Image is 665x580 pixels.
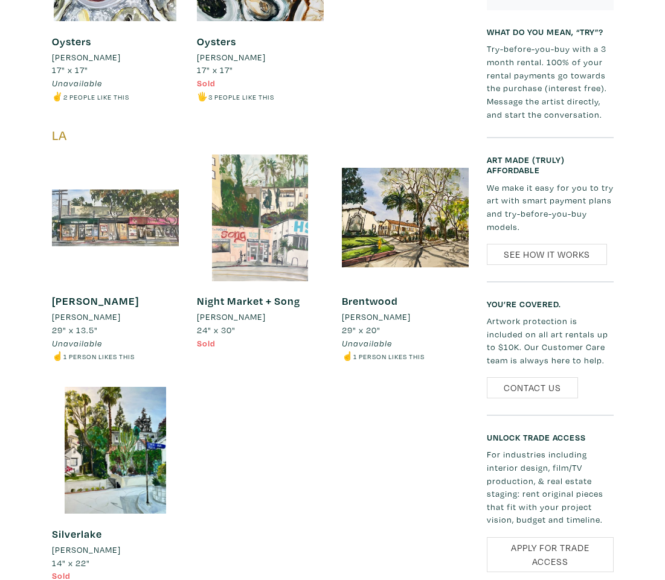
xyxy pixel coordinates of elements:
span: 29" x 20" [342,324,381,336]
a: Oysters [197,34,236,48]
li: [PERSON_NAME] [197,310,266,323]
small: 2 people like this [63,92,129,101]
a: See How It Works [487,244,607,265]
a: [PERSON_NAME] [52,294,139,308]
a: Night Market + Song [197,294,300,308]
li: 🖐️ [197,90,324,103]
li: [PERSON_NAME] [52,310,121,323]
li: ✌️ [52,90,179,103]
span: Sold [197,337,216,349]
span: 29" x 13.5" [52,324,98,336]
p: We make it easy for you to try art with smart payment plans and try-before-you-buy models. [487,181,614,233]
a: Silverlake [52,527,102,541]
h6: Art made (truly) affordable [487,155,614,176]
h6: Unlock Trade Access [487,432,614,442]
a: Oysters [52,34,91,48]
a: [PERSON_NAME] [52,51,179,64]
p: Artwork protection is included on all art rentals up to $10K. Our Customer Care team is always he... [487,314,614,366]
p: Try-before-you-buy with a 3 month rental. 100% of your rental payments go towards the purchase (i... [487,42,614,121]
a: [PERSON_NAME] [52,310,179,323]
li: ☝️ [52,349,179,363]
span: 24" x 30" [197,324,236,336]
li: [PERSON_NAME] [52,543,121,556]
a: [PERSON_NAME] [52,543,179,556]
li: [PERSON_NAME] [342,310,411,323]
h6: You’re covered. [487,299,614,309]
a: [PERSON_NAME] [197,51,324,64]
li: [PERSON_NAME] [52,51,121,64]
span: Sold [197,77,216,89]
small: 1 person likes this [353,352,425,361]
span: 17" x 17" [52,64,88,75]
h6: What do you mean, “try”? [487,27,614,37]
a: Apply for Trade Access [487,537,614,572]
h5: LA [52,127,469,144]
a: [PERSON_NAME] [197,310,324,323]
a: Contact Us [487,377,578,398]
small: 1 person likes this [63,352,135,361]
span: Unavailable [52,337,102,349]
li: [PERSON_NAME] [197,51,266,64]
a: [PERSON_NAME] [342,310,469,323]
p: For industries including interior design, film/TV production, & real estate staging: rent origina... [487,448,614,526]
span: Unavailable [52,77,102,89]
small: 3 people like this [208,92,274,101]
a: Brentwood [342,294,398,308]
span: 14" x 22" [52,557,90,569]
span: 17" x 17" [197,64,233,75]
li: ☝️ [342,349,469,363]
span: Unavailable [342,337,392,349]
